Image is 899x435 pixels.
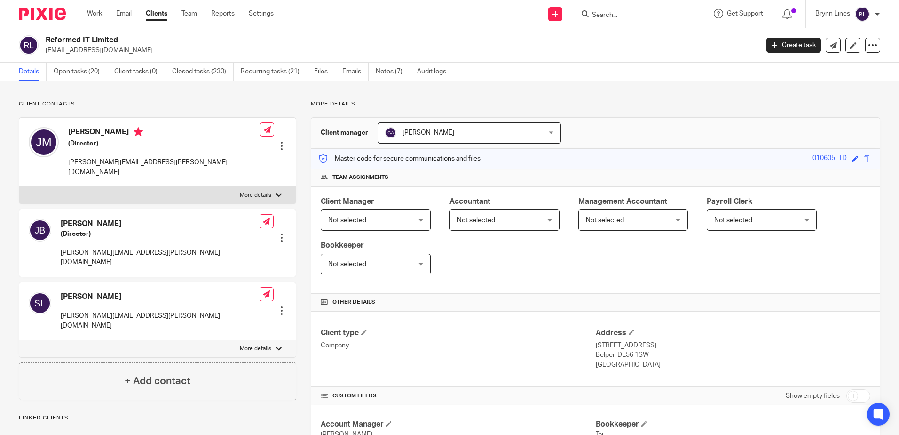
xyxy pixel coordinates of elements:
[596,350,870,360] p: Belper, DE56 1SW
[727,10,763,17] span: Get Support
[318,154,481,163] p: Master code for secure communications and files
[249,9,274,18] a: Settings
[68,139,260,148] h5: (Director)
[29,292,51,314] img: svg%3E
[181,9,197,18] a: Team
[321,198,374,205] span: Client Manager
[321,242,364,249] span: Bookkeeper
[314,63,335,81] a: Files
[29,219,51,242] img: svg%3E
[19,414,296,422] p: Linked clients
[46,35,611,45] h2: Reformed IT Limited
[19,35,39,55] img: svg%3E
[591,11,676,20] input: Search
[311,100,880,108] p: More details
[61,219,260,229] h4: [PERSON_NAME]
[714,217,752,224] span: Not selected
[766,38,821,53] a: Create task
[385,127,396,138] img: svg%3E
[211,9,235,18] a: Reports
[46,46,752,55] p: [EMAIL_ADDRESS][DOMAIN_NAME]
[812,153,847,164] div: 010605LTD
[321,128,368,137] h3: Client manager
[332,298,375,306] span: Other details
[328,217,366,224] span: Not selected
[19,100,296,108] p: Client contacts
[596,360,870,370] p: [GEOGRAPHIC_DATA]
[786,391,840,401] label: Show empty fields
[241,63,307,81] a: Recurring tasks (21)
[116,9,132,18] a: Email
[68,127,260,139] h4: [PERSON_NAME]
[376,63,410,81] a: Notes (7)
[815,9,850,18] p: Brynn Lines
[54,63,107,81] a: Open tasks (20)
[328,261,366,267] span: Not selected
[449,198,490,205] span: Accountant
[596,341,870,350] p: [STREET_ADDRESS]
[586,217,624,224] span: Not selected
[596,328,870,338] h4: Address
[240,345,271,353] p: More details
[61,292,260,302] h4: [PERSON_NAME]
[457,217,495,224] span: Not selected
[87,9,102,18] a: Work
[417,63,453,81] a: Audit logs
[596,419,870,429] h4: Bookkeeper
[19,63,47,81] a: Details
[29,127,59,157] img: svg%3E
[578,198,667,205] span: Management Accountant
[321,341,595,350] p: Company
[321,328,595,338] h4: Client type
[61,248,260,267] p: [PERSON_NAME][EMAIL_ADDRESS][PERSON_NAME][DOMAIN_NAME]
[61,311,260,330] p: [PERSON_NAME][EMAIL_ADDRESS][PERSON_NAME][DOMAIN_NAME]
[172,63,234,81] a: Closed tasks (230)
[332,174,388,181] span: Team assignments
[240,192,271,199] p: More details
[321,419,595,429] h4: Account Manager
[19,8,66,20] img: Pixie
[855,7,870,22] img: svg%3E
[61,229,260,239] h5: (Director)
[146,9,167,18] a: Clients
[402,129,454,136] span: [PERSON_NAME]
[125,374,190,388] h4: + Add contact
[321,392,595,400] h4: CUSTOM FIELDS
[342,63,369,81] a: Emails
[114,63,165,81] a: Client tasks (0)
[68,158,260,177] p: [PERSON_NAME][EMAIL_ADDRESS][PERSON_NAME][DOMAIN_NAME]
[707,198,752,205] span: Payroll Clerk
[134,127,143,137] i: Primary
